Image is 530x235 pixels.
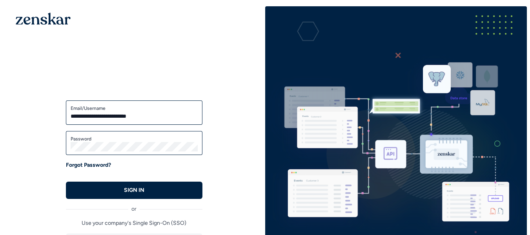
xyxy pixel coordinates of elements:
[66,199,202,213] div: or
[66,161,111,169] a: Forgot Password?
[71,136,198,142] label: Password
[71,105,198,111] label: Email/Username
[124,186,144,194] p: SIGN IN
[66,182,202,199] button: SIGN IN
[16,13,71,25] img: 1OGAJ2xQqyY4LXKgY66KYq0eOWRCkrZdAb3gUhuVAqdWPZE9SRJmCz+oDMSn4zDLXe31Ii730ItAGKgCKgCCgCikA4Av8PJUP...
[66,219,202,227] p: Use your company's Single Sign-On (SSO)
